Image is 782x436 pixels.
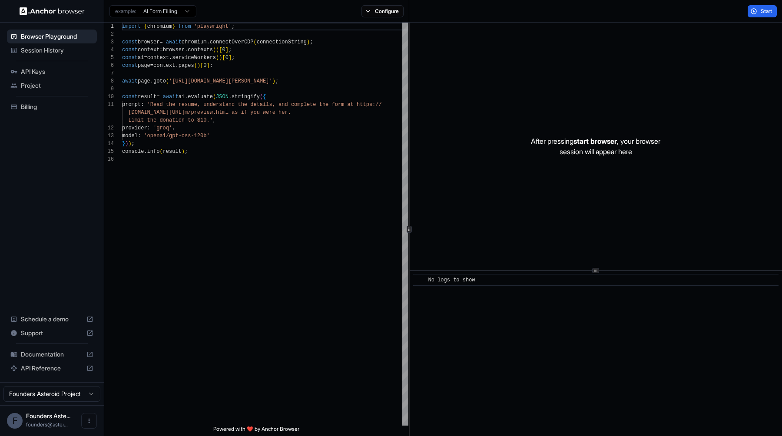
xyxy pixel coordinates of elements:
[428,277,475,283] span: No logs to show
[104,101,114,109] div: 11
[147,125,150,131] span: :
[128,109,185,116] span: [DOMAIN_NAME][URL]
[172,23,175,30] span: }
[122,39,138,45] span: const
[122,102,141,108] span: prompt
[179,63,194,69] span: pages
[150,78,153,84] span: .
[21,315,83,324] span: Schedule a demo
[115,8,136,15] span: example:
[185,109,291,116] span: m/preview.html as if you were her.
[185,94,188,100] span: .
[229,94,232,100] span: .
[138,133,141,139] span: :
[104,85,114,93] div: 9
[275,78,278,84] span: ;
[138,63,150,69] span: page
[188,47,213,53] span: contexts
[7,79,97,92] div: Project
[128,117,212,123] span: Limit the donation to $10.'
[144,149,147,155] span: .
[21,32,93,41] span: Browser Playground
[200,63,203,69] span: [
[104,140,114,148] div: 14
[147,102,304,108] span: 'Read the resume, understand the details, and comp
[361,5,404,17] button: Configure
[159,47,162,53] span: =
[188,94,213,100] span: evaluate
[7,100,97,114] div: Billing
[153,125,172,131] span: 'groq'
[122,63,138,69] span: const
[153,63,175,69] span: context
[21,46,93,55] span: Session History
[232,94,260,100] span: stringify
[141,102,144,108] span: :
[7,326,97,340] div: Support
[122,47,138,53] span: const
[122,141,125,147] span: }
[21,81,93,90] span: Project
[172,55,216,61] span: serviceWorkers
[166,78,169,84] span: (
[21,102,93,111] span: Billing
[163,94,179,100] span: await
[21,364,83,373] span: API Reference
[144,55,147,61] span: =
[210,63,213,69] span: ;
[138,55,144,61] span: ai
[122,78,138,84] span: await
[104,93,114,101] div: 10
[144,23,147,30] span: {
[104,54,114,62] div: 5
[197,63,200,69] span: )
[144,133,209,139] span: 'openai/gpt-oss-120b'
[169,55,172,61] span: .
[159,39,162,45] span: =
[104,148,114,155] div: 15
[7,65,97,79] div: API Keys
[172,125,175,131] span: ,
[304,102,382,108] span: lete the form at https://
[138,78,150,84] span: page
[232,23,235,30] span: ;
[20,7,85,15] img: Anchor Logo
[229,55,232,61] span: ]
[272,78,275,84] span: )
[169,78,272,84] span: '[URL][DOMAIN_NAME][PERSON_NAME]'
[206,63,209,69] span: ]
[213,426,299,436] span: Powered with ❤️ by Anchor Browser
[7,413,23,429] div: F
[216,55,219,61] span: (
[21,329,83,337] span: Support
[125,141,128,147] span: )
[104,77,114,85] div: 8
[219,47,222,53] span: [
[179,94,185,100] span: ai
[150,63,153,69] span: =
[122,94,138,100] span: const
[206,39,209,45] span: .
[122,133,138,139] span: model
[418,276,422,284] span: ​
[122,125,147,131] span: provider
[122,149,144,155] span: console
[122,23,141,30] span: import
[216,47,219,53] span: )
[307,39,310,45] span: )
[219,55,222,61] span: )
[132,141,135,147] span: ;
[104,46,114,54] div: 4
[104,38,114,46] div: 3
[7,43,97,57] div: Session History
[138,47,159,53] span: context
[159,149,162,155] span: (
[81,413,97,429] button: Open menu
[21,67,93,76] span: API Keys
[254,39,257,45] span: (
[229,47,232,53] span: ;
[128,141,131,147] span: )
[225,47,229,53] span: ]
[153,78,166,84] span: goto
[531,136,660,157] p: After pressing , your browser session will appear here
